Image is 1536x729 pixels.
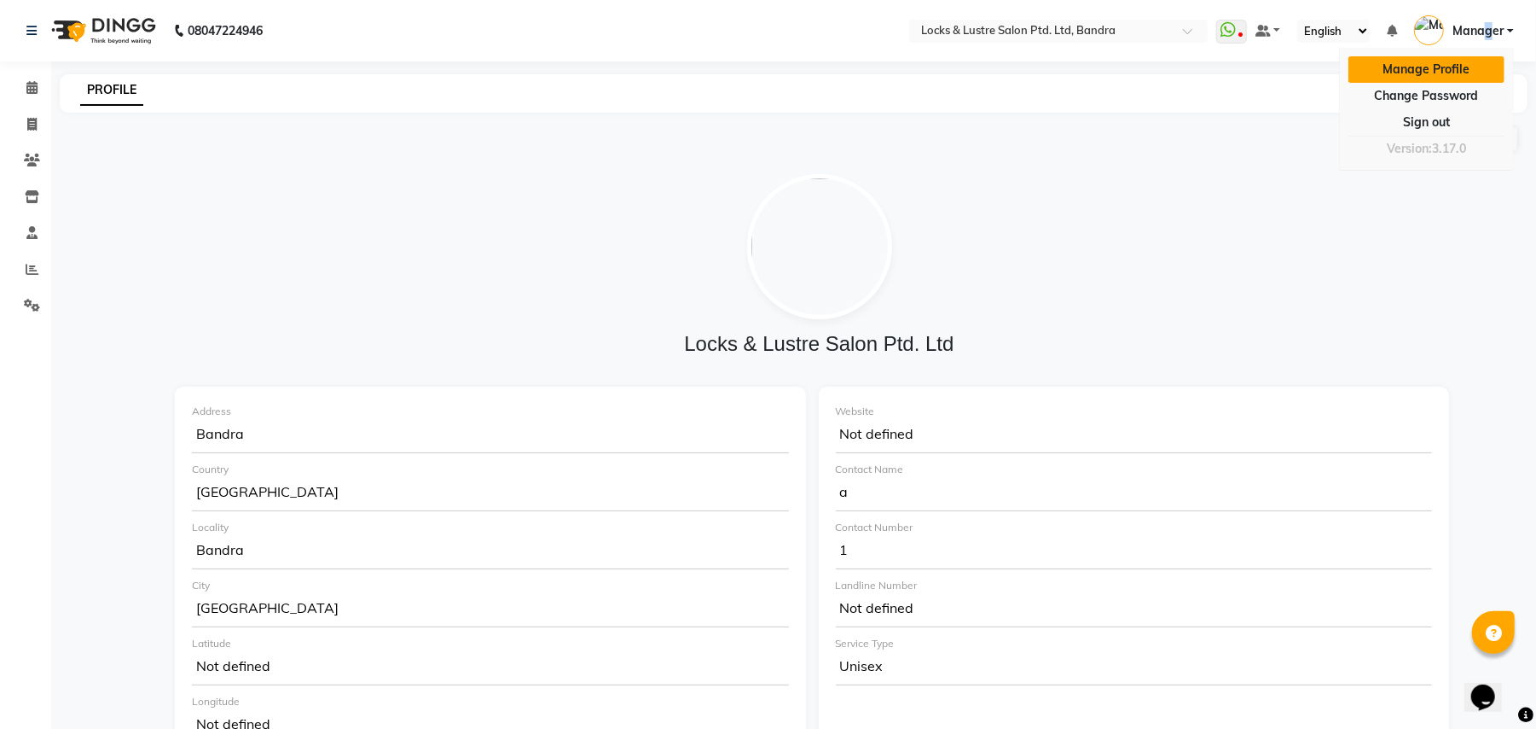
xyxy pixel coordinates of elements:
div: [GEOGRAPHIC_DATA] [192,477,789,511]
div: Bandra [192,419,789,453]
div: Not defined [836,419,1433,453]
div: 1 [836,535,1433,569]
div: Address [192,404,789,419]
a: Manage Profile [1348,56,1504,83]
div: [GEOGRAPHIC_DATA] [192,593,789,627]
div: Bandra [192,535,789,569]
iframe: chat widget [1464,661,1519,712]
div: Service Type [836,636,1433,651]
div: Unisex [836,651,1433,685]
h4: Locks & Lustre Salon Ptd. Ltd [176,332,1463,357]
div: Landline Number [836,578,1433,593]
div: Locality [192,520,789,535]
b: 08047224946 [188,7,263,55]
div: Version:3.17.0 [1348,137,1504,161]
div: Longitude [192,694,789,709]
img: Manager [1414,15,1444,45]
a: PROFILE [80,75,143,106]
a: Sign out [1348,109,1504,136]
div: Website [836,404,1433,419]
a: Change Password [1348,83,1504,109]
div: Country [192,462,789,477]
div: Contact Number [836,520,1433,535]
span: Manager [1452,22,1504,40]
img: null [747,174,892,319]
div: Contact Name [836,462,1433,477]
div: Not defined [836,593,1433,627]
div: Not defined [192,651,789,685]
div: City [192,578,789,593]
div: a [836,477,1433,511]
img: logo [43,7,160,55]
div: Latitude [192,636,789,651]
